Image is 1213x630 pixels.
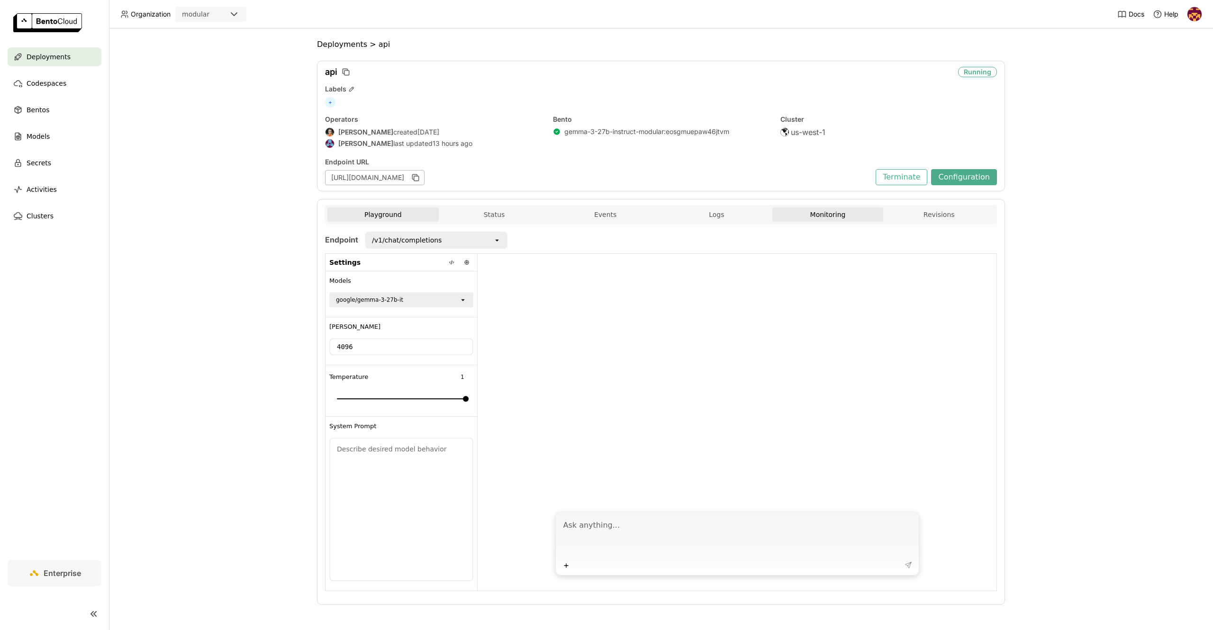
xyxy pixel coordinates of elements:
[372,235,442,245] div: /v1/chat/completions
[452,371,473,383] input: Temperature
[379,40,390,49] span: api
[709,210,724,219] span: Logs
[780,115,997,124] div: Cluster
[772,207,884,222] button: Monitoring
[326,254,477,271] div: Settings
[550,207,661,222] button: Events
[1153,9,1178,19] div: Help
[27,184,57,195] span: Activities
[8,100,101,119] a: Bentos
[27,131,50,142] span: Models
[338,128,393,136] strong: [PERSON_NAME]
[564,127,729,136] a: gemma-3-27b-instruct-modular:eosgmuepaw46jtvm
[325,127,542,137] div: created
[329,323,380,331] span: [PERSON_NAME]
[493,236,501,244] svg: open
[562,562,570,569] svg: Plus
[958,67,997,77] div: Running
[8,74,101,93] a: Codespaces
[131,10,171,18] span: Organization
[8,153,101,172] a: Secrets
[876,169,927,185] button: Terminate
[329,277,351,285] span: Models
[8,47,101,66] a: Deployments
[1117,9,1144,19] a: Docs
[326,139,334,148] img: Jiang
[459,296,467,304] svg: open
[325,97,335,108] span: +
[326,128,334,136] img: Sean Sheng
[13,13,82,32] img: logo
[182,9,209,19] div: modular
[439,207,550,222] button: Status
[417,128,439,136] span: [DATE]
[325,170,425,185] div: [URL][DOMAIN_NAME]
[1164,10,1178,18] span: Help
[8,560,101,586] a: Enterprise
[325,85,997,93] div: Labels
[325,158,871,166] div: Endpoint URL
[327,207,439,222] button: Playground
[931,169,997,185] button: Configuration
[27,51,71,63] span: Deployments
[27,210,54,222] span: Clusters
[325,115,542,124] div: Operators
[443,235,444,245] input: Selected /v1/chat/completions.
[8,127,101,146] a: Models
[367,40,379,49] span: >
[317,40,1005,49] nav: Breadcrumbs navigation
[44,568,81,578] span: Enterprise
[8,207,101,225] a: Clusters
[791,127,825,137] span: us-west-1
[8,180,101,199] a: Activities
[1187,7,1202,21] img: Matt Terry
[329,373,368,381] span: Temperature
[883,207,995,222] button: Revisions
[210,10,211,19] input: Selected modular.
[317,40,367,49] span: Deployments
[325,139,542,148] div: last updated
[325,67,337,77] span: api
[27,157,51,169] span: Secrets
[338,139,393,148] strong: [PERSON_NAME]
[1129,10,1144,18] span: Docs
[27,78,66,89] span: Codespaces
[433,139,472,148] span: 13 hours ago
[329,423,376,430] span: System Prompt
[336,295,403,305] div: google/gemma-3-27b-it
[553,115,769,124] div: Bento
[325,235,358,244] strong: Endpoint
[27,104,49,116] span: Bentos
